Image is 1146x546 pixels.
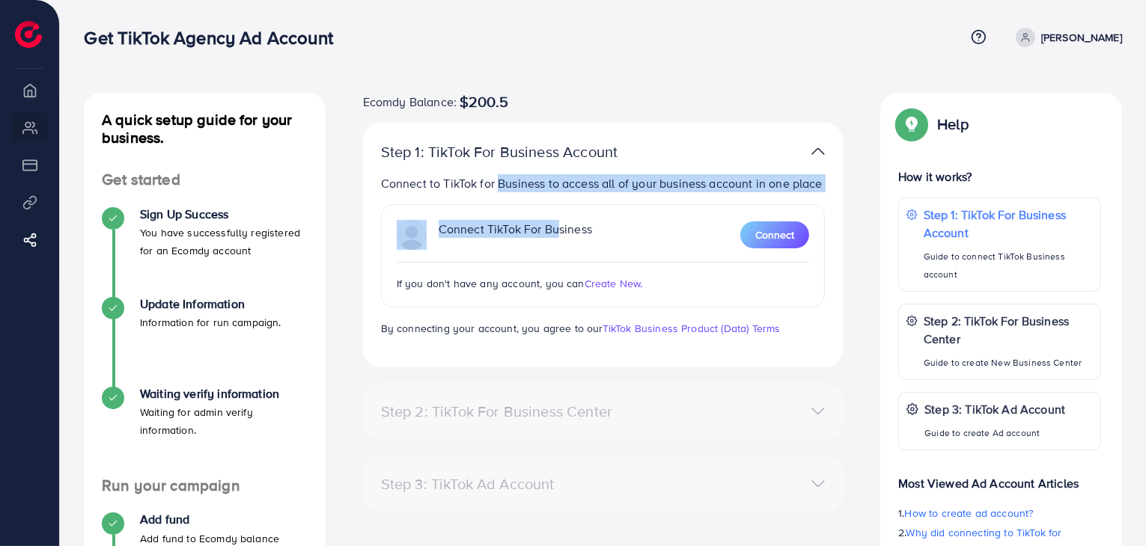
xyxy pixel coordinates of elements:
p: Step 3: TikTok Ad Account [924,400,1065,418]
h4: Run your campaign [84,476,326,495]
h4: Waiting verify information [140,387,308,401]
a: [PERSON_NAME] [1010,28,1122,47]
span: $200.5 [460,93,508,111]
img: TikTok partner [397,220,427,250]
span: How to create ad account? [905,506,1034,521]
h4: Get started [84,171,326,189]
button: Connect [740,221,809,248]
img: logo [15,21,42,48]
h4: Add fund [140,512,279,527]
li: Update Information [84,297,326,387]
p: Information for run campaign. [140,313,281,331]
p: Guide to create Ad account [924,424,1065,442]
span: Create New. [585,276,643,291]
span: Ecomdy Balance: [363,93,457,111]
p: Waiting for admin verify information. [140,403,308,439]
p: Connect TikTok For Business [439,220,592,250]
p: Connect to TikTok for Business to access all of your business account in one place [381,174,826,192]
iframe: Chat [1082,479,1135,535]
h4: Sign Up Success [140,207,308,221]
img: TikTok partner [811,141,825,162]
p: Guide to connect TikTok Business account [924,248,1093,283]
p: [PERSON_NAME] [1041,28,1122,46]
h3: Get TikTok Agency Ad Account [84,27,344,49]
span: If you don't have any account, you can [397,276,585,291]
span: Connect [755,227,794,242]
p: How it works? [898,168,1101,185]
a: TikTok Business Product (Data) Terms [603,321,781,336]
p: Most Viewed Ad Account Articles [898,462,1101,492]
p: Step 1: TikTok For Business Account [924,206,1093,242]
h4: Update Information [140,297,281,311]
h4: A quick setup guide for your business. [84,111,326,147]
li: Waiting verify information [84,387,326,476]
li: Sign Up Success [84,207,326,297]
p: Guide to create New Business Center [924,354,1093,372]
p: Step 1: TikTok For Business Account [381,143,669,161]
p: You have successfully registered for an Ecomdy account [140,224,308,260]
p: 1. [898,504,1101,522]
img: Popup guide [898,111,925,138]
p: Step 2: TikTok For Business Center [924,312,1093,348]
p: By connecting your account, you agree to our [381,319,826,337]
p: Help [937,115,969,133]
